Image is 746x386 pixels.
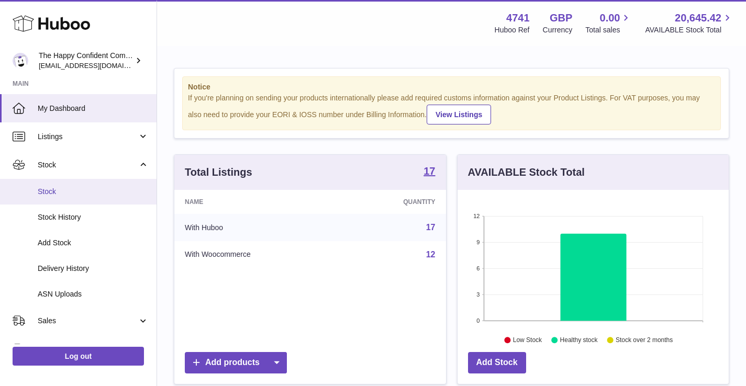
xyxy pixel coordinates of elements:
[13,347,144,366] a: Log out
[424,166,435,176] strong: 17
[343,190,446,214] th: Quantity
[39,61,154,70] span: [EMAIL_ADDRESS][DOMAIN_NAME]
[38,132,138,142] span: Listings
[424,166,435,178] a: 17
[38,289,149,299] span: ASN Uploads
[185,165,252,179] h3: Total Listings
[188,82,715,92] strong: Notice
[675,11,721,25] span: 20,645.42
[38,316,138,326] span: Sales
[468,165,585,179] h3: AVAILABLE Stock Total
[39,51,133,71] div: The Happy Confident Company
[188,93,715,124] div: If you're planning on sending your products internationally please add required customs informati...
[38,160,138,170] span: Stock
[645,11,733,35] a: 20,645.42 AVAILABLE Stock Total
[543,25,573,35] div: Currency
[473,213,480,219] text: 12
[468,352,526,373] a: Add Stock
[174,214,343,241] td: With Huboo
[476,291,480,298] text: 3
[476,317,480,324] text: 0
[645,25,733,35] span: AVAILABLE Stock Total
[513,336,542,344] text: Low Stock
[426,250,436,259] a: 12
[38,187,149,197] span: Stock
[600,11,620,25] span: 0.00
[476,239,480,245] text: 9
[38,104,149,113] span: My Dashboard
[13,53,28,69] img: contact@happyconfident.com
[426,223,436,232] a: 17
[585,25,632,35] span: Total sales
[38,238,149,248] span: Add Stock
[550,11,572,25] strong: GBP
[174,241,343,268] td: With Woocommerce
[38,212,149,222] span: Stock History
[427,105,491,124] a: View Listings
[476,265,480,271] text: 6
[585,11,632,35] a: 0.00 Total sales
[38,264,149,274] span: Delivery History
[174,190,343,214] th: Name
[185,352,287,373] a: Add products
[506,11,530,25] strong: 4741
[616,336,673,344] text: Stock over 2 months
[495,25,530,35] div: Huboo Ref
[560,336,598,344] text: Healthy stock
